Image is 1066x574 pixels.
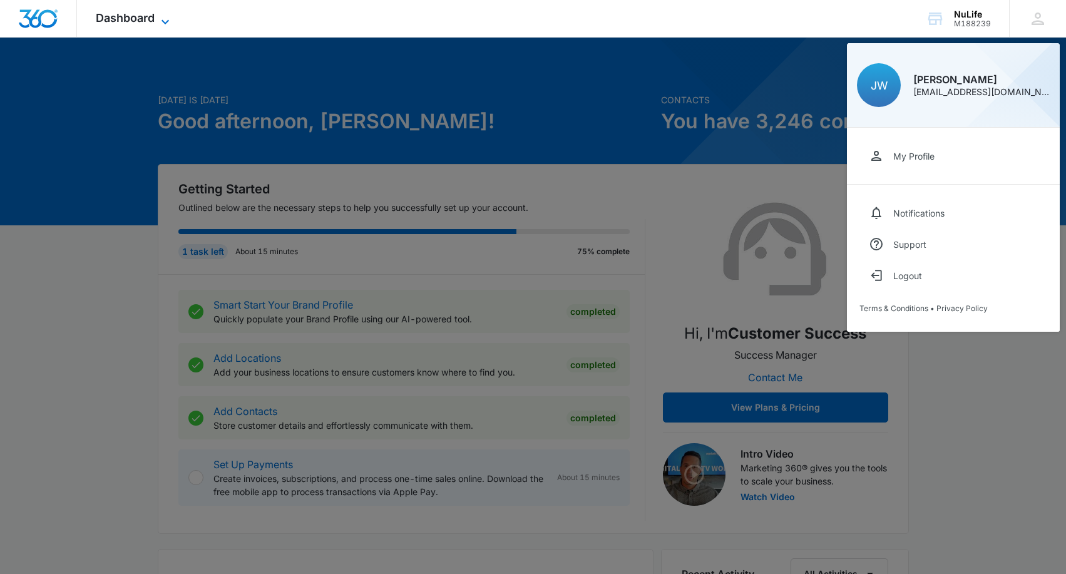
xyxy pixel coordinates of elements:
[913,88,1050,96] div: [EMAIL_ADDRESS][DOMAIN_NAME]
[96,11,155,24] span: Dashboard
[954,19,991,28] div: account id
[859,304,1047,313] div: •
[893,239,926,250] div: Support
[893,208,945,218] div: Notifications
[859,197,1047,228] a: Notifications
[893,270,922,281] div: Logout
[859,140,1047,172] a: My Profile
[871,79,888,92] span: JW
[859,304,928,313] a: Terms & Conditions
[936,304,988,313] a: Privacy Policy
[913,74,1050,85] div: [PERSON_NAME]
[954,9,991,19] div: account name
[859,228,1047,260] a: Support
[859,260,1047,291] button: Logout
[893,151,935,161] div: My Profile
